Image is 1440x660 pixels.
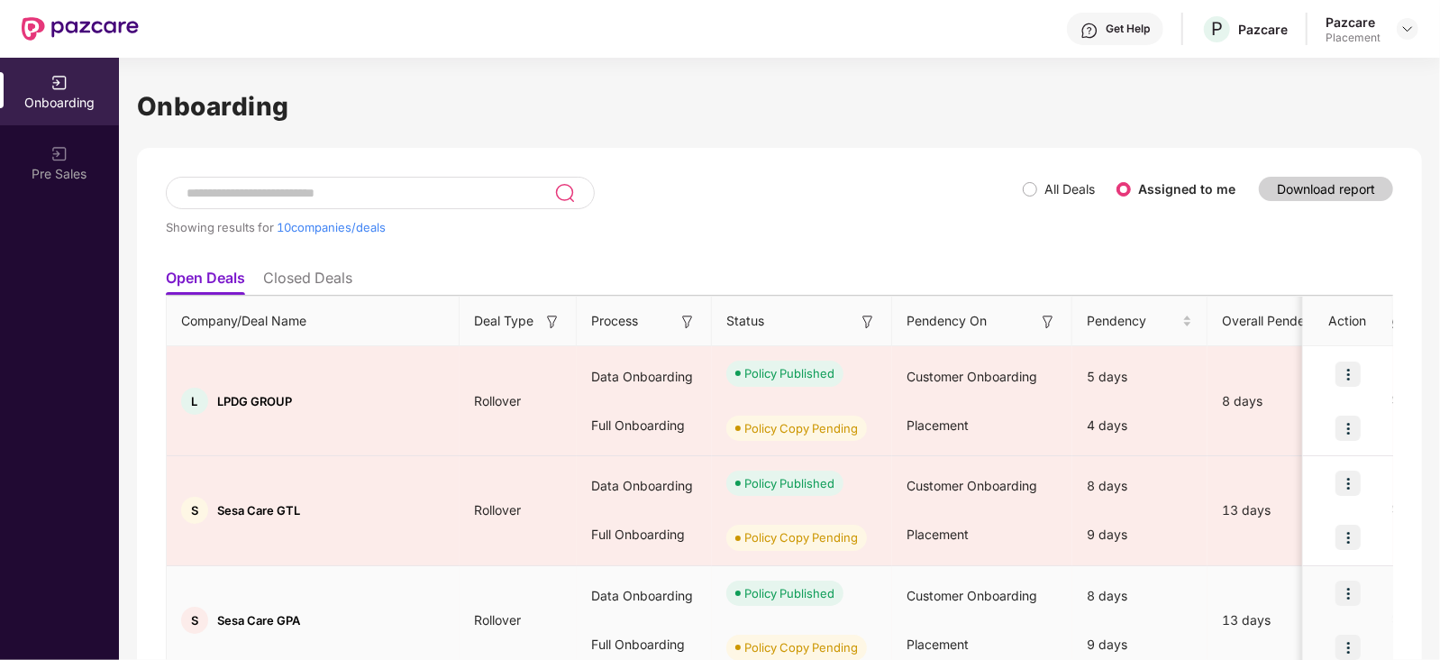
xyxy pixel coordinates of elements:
div: Policy Published [744,474,834,492]
div: Data Onboarding [577,572,712,620]
img: svg+xml;base64,PHN2ZyB3aWR0aD0iMTYiIGhlaWdodD0iMTYiIHZpZXdCb3g9IjAgMCAxNiAxNiIgZmlsbD0ibm9uZSIgeG... [1039,313,1057,331]
img: svg+xml;base64,PHN2ZyBpZD0iRHJvcGRvd24tMzJ4MzIiIHhtbG5zPSJodHRwOi8vd3d3LnczLm9yZy8yMDAwL3N2ZyIgd2... [1400,22,1415,36]
th: Action [1303,297,1393,346]
img: svg+xml;base64,PHN2ZyB3aWR0aD0iMTYiIGhlaWdodD0iMTYiIHZpZXdCb3g9IjAgMCAxNiAxNiIgZmlsbD0ibm9uZSIgeG... [859,313,877,331]
img: svg+xml;base64,PHN2ZyBpZD0iSGVscC0zMngzMiIgeG1sbnM9Imh0dHA6Ly93d3cudzMub3JnLzIwMDAvc3ZnIiB3aWR0aD... [1080,22,1098,40]
div: Pazcare [1326,14,1381,31]
div: Pazcare [1238,21,1288,38]
div: 8 days [1208,391,1361,411]
div: S [181,607,208,634]
label: Assigned to me [1138,181,1235,197]
div: Policy Copy Pending [744,528,858,546]
span: Status [726,311,764,331]
div: Full Onboarding [577,510,712,559]
li: Open Deals [166,269,245,295]
h1: Onboarding [137,87,1422,126]
img: New Pazcare Logo [22,17,139,41]
span: Sesa Care GTL [217,503,300,518]
img: icon [1335,525,1361,550]
span: Rollover [460,612,535,628]
img: svg+xml;base64,PHN2ZyB3aWR0aD0iMjAiIGhlaWdodD0iMjAiIHZpZXdCb3g9IjAgMCAyMCAyMCIgZmlsbD0ibm9uZSIgeG... [50,145,68,163]
img: svg+xml;base64,PHN2ZyB3aWR0aD0iMTYiIGhlaWdodD0iMTYiIHZpZXdCb3g9IjAgMCAxNiAxNiIgZmlsbD0ibm9uZSIgeG... [543,313,561,331]
img: svg+xml;base64,PHN2ZyB3aWR0aD0iMjAiIGhlaWdodD0iMjAiIHZpZXdCb3g9IjAgMCAyMCAyMCIgZmlsbD0ibm9uZSIgeG... [50,74,68,92]
div: Policy Published [744,584,834,602]
div: 9 days [1072,510,1208,559]
th: Pendency [1072,297,1208,346]
div: 13 days [1208,610,1361,630]
span: Placement [907,417,969,433]
div: 5 days [1072,353,1208,401]
span: Rollover [460,393,535,408]
div: Policy Copy Pending [744,638,858,656]
span: Sesa Care GPA [217,613,300,628]
div: Showing results for [166,220,1023,234]
th: Company/Deal Name [167,297,460,346]
img: icon [1335,416,1361,441]
img: icon [1335,362,1361,387]
div: Policy Published [744,364,834,382]
div: 8 days [1072,462,1208,510]
span: 10 companies/deals [277,220,386,234]
span: Placement [907,637,969,652]
span: Customer Onboarding [907,369,1037,384]
label: All Deals [1044,181,1095,197]
span: Pendency On [907,311,987,331]
button: Download report [1259,177,1393,201]
span: Customer Onboarding [907,478,1037,493]
div: Policy Copy Pending [744,419,858,437]
img: svg+xml;base64,PHN2ZyB3aWR0aD0iMTYiIGhlaWdodD0iMTYiIHZpZXdCb3g9IjAgMCAxNiAxNiIgZmlsbD0ibm9uZSIgeG... [679,313,697,331]
div: L [181,388,208,415]
img: icon [1335,471,1361,496]
span: LPDG GROUP [217,394,292,408]
img: icon [1335,581,1361,606]
div: Get Help [1106,22,1150,36]
div: Placement [1326,31,1381,45]
span: Customer Onboarding [907,588,1037,603]
span: Placement [907,527,969,542]
div: S [181,497,208,524]
li: Closed Deals [263,269,352,295]
span: Rollover [460,502,535,518]
div: Data Onboarding [577,353,712,401]
div: Data Onboarding [577,462,712,510]
div: 8 days [1072,572,1208,620]
div: Full Onboarding [577,401,712,450]
img: icon [1335,635,1361,660]
span: Deal Type [474,311,533,331]
span: Process [591,311,638,331]
div: 13 days [1208,500,1361,520]
div: 4 days [1072,401,1208,450]
th: Overall Pendency [1208,297,1361,346]
img: svg+xml;base64,PHN2ZyB3aWR0aD0iMjQiIGhlaWdodD0iMjUiIHZpZXdCb3g9IjAgMCAyNCAyNSIgZmlsbD0ibm9uZSIgeG... [554,182,575,204]
span: Pendency [1087,311,1179,331]
span: P [1211,18,1223,40]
